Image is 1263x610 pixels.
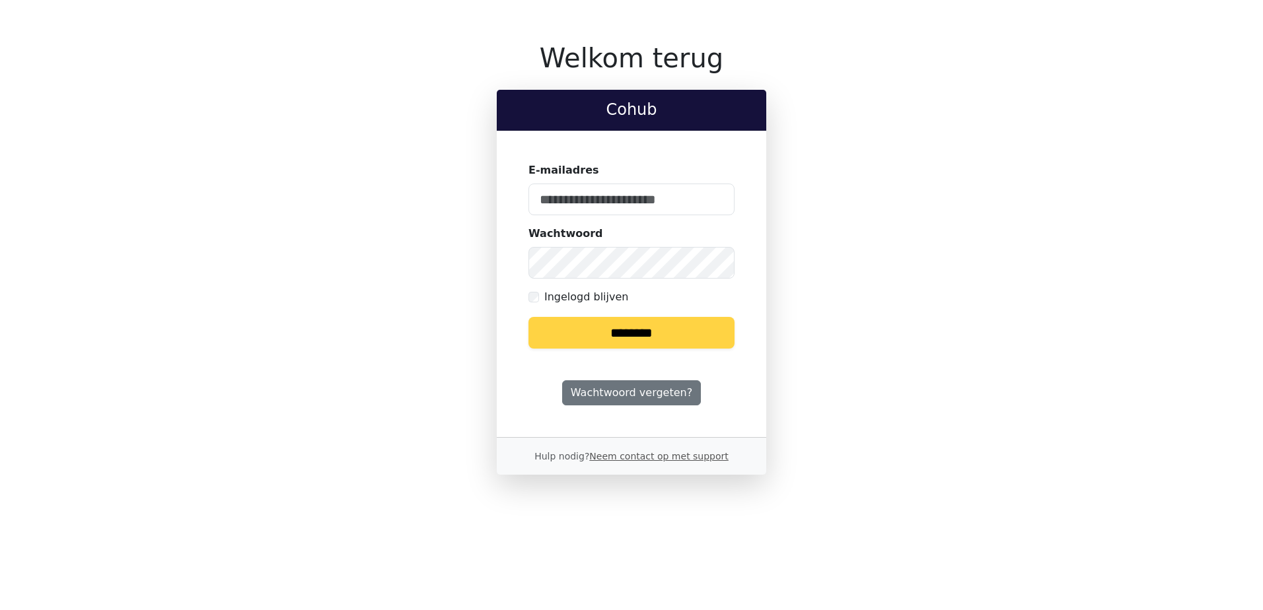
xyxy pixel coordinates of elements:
h2: Cohub [507,100,756,119]
h1: Welkom terug [497,42,766,74]
a: Neem contact op met support [589,451,728,461]
small: Hulp nodig? [534,451,729,461]
a: Wachtwoord vergeten? [562,380,701,405]
label: E-mailadres [528,162,599,178]
label: Ingelogd blijven [544,289,628,305]
label: Wachtwoord [528,226,603,242]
